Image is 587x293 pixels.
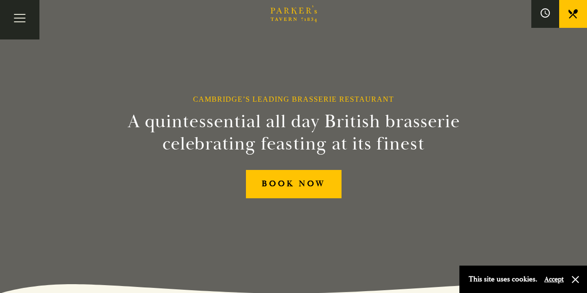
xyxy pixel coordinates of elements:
[82,111,505,155] h2: A quintessential all day British brasserie celebrating feasting at its finest
[193,95,394,104] h1: Cambridge’s Leading Brasserie Restaurant
[544,275,564,284] button: Accept
[246,170,342,198] a: BOOK NOW
[469,273,537,286] p: This site uses cookies.
[571,275,580,284] button: Close and accept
